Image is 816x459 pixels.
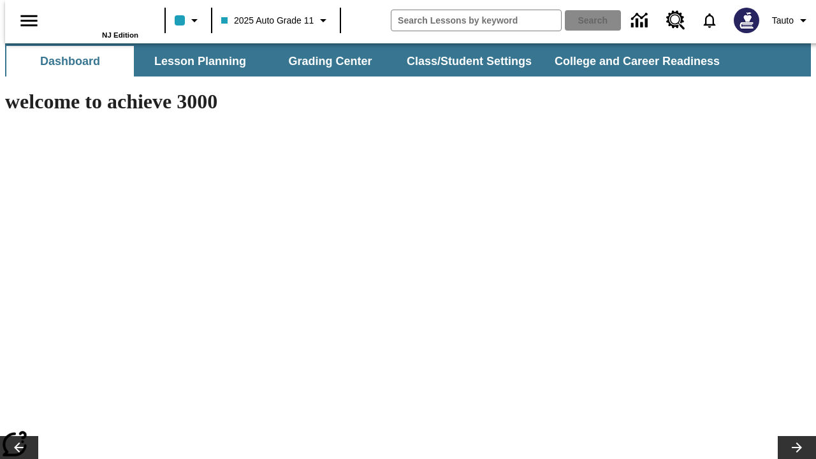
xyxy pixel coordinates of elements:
[102,31,138,39] span: NJ Edition
[6,46,134,76] button: Dashboard
[726,4,767,37] button: Select a new avatar
[693,4,726,37] a: Notifications
[767,9,816,32] button: Profile/Settings
[170,9,207,32] button: Class color is light blue. Change class color
[10,2,48,40] button: Open side menu
[397,46,542,76] button: Class/Student Settings
[544,46,730,76] button: College and Career Readiness
[266,46,394,76] button: Grading Center
[659,3,693,38] a: Resource Center, Will open in new tab
[391,10,561,31] input: search field
[221,14,314,27] span: 2025 Auto Grade 11
[5,90,556,113] h1: welcome to achieve 3000
[5,46,731,76] div: SubNavbar
[772,14,794,27] span: Tauto
[623,3,659,38] a: Data Center
[136,46,264,76] button: Lesson Planning
[734,8,759,33] img: Avatar
[778,436,816,459] button: Lesson carousel, Next
[5,43,811,76] div: SubNavbar
[55,6,138,31] a: Home
[216,9,336,32] button: Class: 2025 Auto Grade 11, Select your class
[55,4,138,39] div: Home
